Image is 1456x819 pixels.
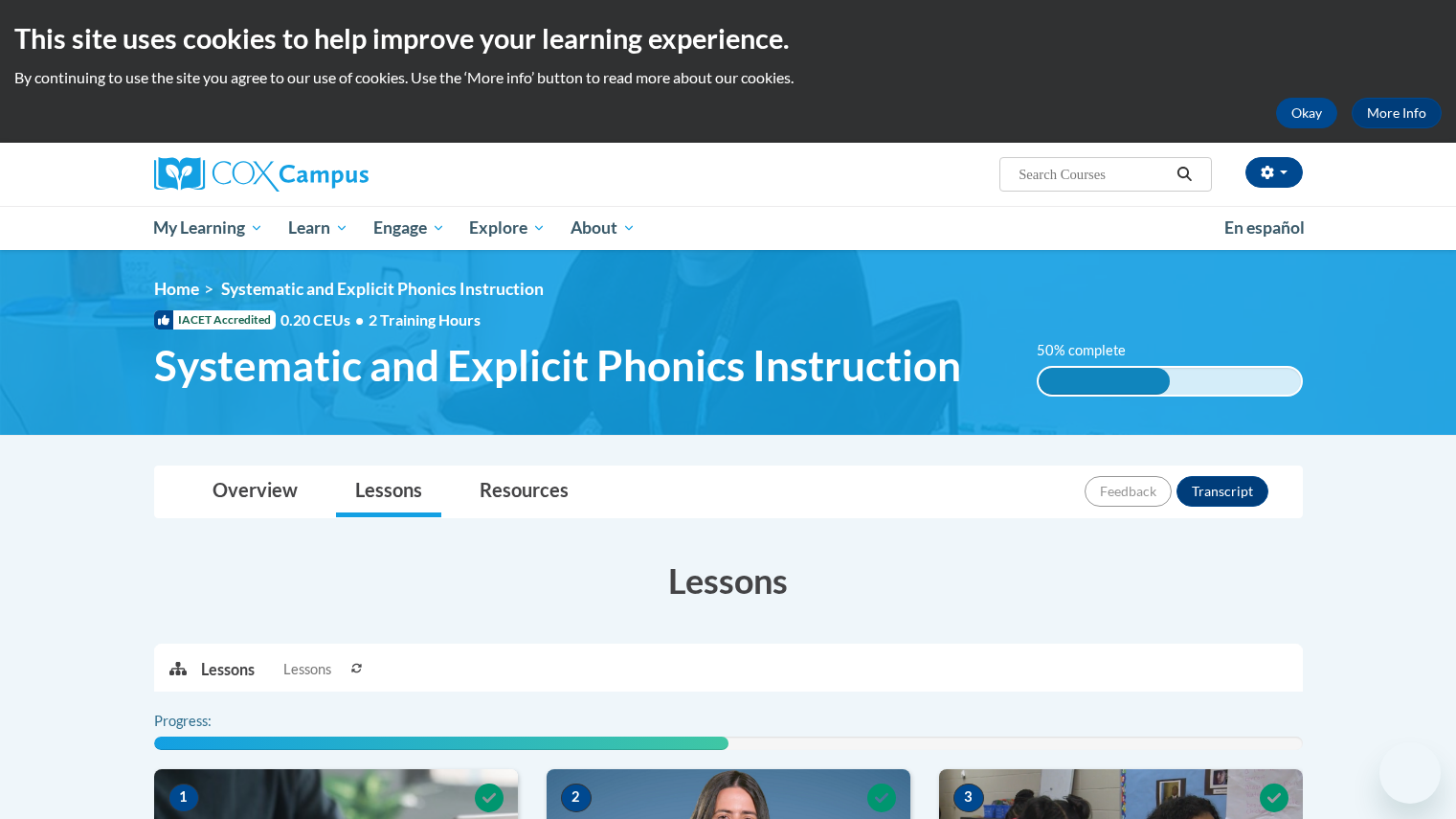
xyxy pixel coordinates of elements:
button: Account Settings [1245,157,1303,188]
a: Resources [460,466,588,517]
span: My Learning [153,216,263,239]
a: More Info [1352,98,1442,128]
input: Search Courses [1017,163,1170,186]
button: Okay [1276,98,1337,128]
label: 50% complete [1037,340,1147,361]
span: Systematic and Explicit Phonics Instruction [154,340,961,391]
button: Feedback [1085,476,1172,507]
span: Lessons [283,659,331,680]
p: Lessons [201,659,255,680]
label: Progress: [154,711,264,732]
a: Overview [193,466,317,517]
button: Search [1170,163,1198,186]
a: Lessons [336,466,441,517]
span: IACET Accredited [154,310,276,330]
a: Cox Campus [154,157,518,192]
span: • [355,310,364,329]
a: Home [154,279,199,299]
span: Engage [373,216,445,239]
span: Systematic and Explicit Phonics Instruction [221,279,544,299]
div: 50% complete [1039,368,1170,395]
a: About [558,206,648,250]
a: Learn [276,206,361,250]
a: En español [1212,208,1317,248]
a: My Learning [142,206,277,250]
a: Engage [361,206,458,250]
span: Explore [469,216,546,239]
h2: This site uses cookies to help improve your learning experience. [14,19,1442,57]
span: En español [1224,217,1305,238]
a: Explore [457,206,558,250]
span: 2 [561,784,592,812]
h3: Lessons [154,557,1303,604]
div: Main menu [125,206,1332,250]
span: 1 [168,784,199,812]
p: By continuing to use the site you agree to our use of cookies. Use the ‘More info’ button to read... [14,67,1442,88]
span: 0.20 CEUs [280,309,369,330]
iframe: Button to launch messaging window [1379,742,1441,804]
button: Transcript [1176,476,1268,507]
span: Learn [288,216,348,239]
span: About [571,216,636,239]
img: Cox Campus [154,157,369,192]
span: 3 [953,784,984,812]
span: 2 Training Hours [369,310,481,329]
